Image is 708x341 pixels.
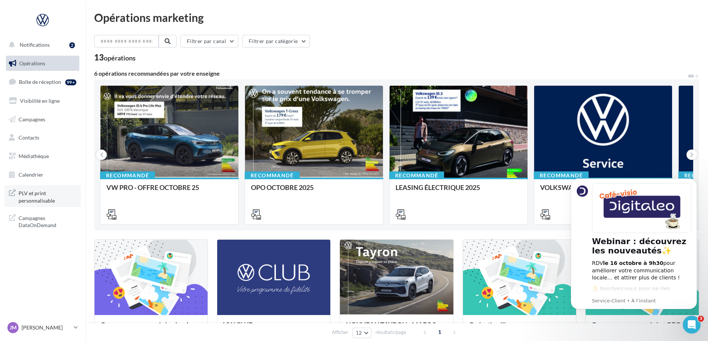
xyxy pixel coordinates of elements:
a: Médiathèque [4,148,81,164]
div: LEASING ÉLECTRIQUE 2025 [396,184,522,199]
a: PLV et print personnalisable [4,185,81,207]
iframe: Intercom notifications message [560,169,708,337]
span: JM [10,324,17,331]
span: Campagnes [19,116,45,122]
span: PLV et print personnalisable [19,188,76,204]
a: Campagnes [4,112,81,127]
a: Campagnes DataOnDemand [4,210,81,232]
div: Recommandé [100,171,155,180]
div: 2 [69,42,75,48]
div: Campagnes sponsorisées Les Instants VW Octobre [100,321,202,336]
span: Opérations [19,60,45,66]
a: Boîte de réception99+ [4,74,81,90]
div: Recommandé [389,171,444,180]
div: Opération libre [469,321,570,336]
div: Opérations marketing [94,12,699,23]
span: Médiathèque [19,153,49,159]
div: VW CLUB [223,321,324,336]
a: JM [PERSON_NAME] [6,321,79,335]
p: [PERSON_NAME] [21,324,71,331]
div: 99+ [65,79,76,85]
div: VOLKSWAGEN APRES-VENTE [540,184,666,199]
span: Contacts [19,134,39,141]
div: Recommandé [534,171,589,180]
div: Recommandé [245,171,300,180]
div: NOUVEAU TAYRON - MARS 2025 [346,321,447,336]
span: Calendrier [19,171,43,178]
div: VW PRO - OFFRE OCTOBRE 25 [106,184,232,199]
div: 13 [94,53,136,62]
span: Afficher [332,329,348,336]
span: 12 [356,330,362,336]
div: OPO OCTOBRE 2025 [251,184,377,199]
button: Filtrer par canal [181,35,238,47]
span: Visibilité en ligne [20,98,60,104]
a: Visibilité en ligne [4,93,81,109]
a: Opérations [4,56,81,71]
div: 6 opérations recommandées par votre enseigne [94,71,687,76]
span: Boîte de réception [19,79,61,85]
a: Contacts [4,130,81,145]
span: Notifications [20,42,50,48]
iframe: Intercom live chat [683,316,701,334]
div: opérations [104,55,136,61]
button: Filtrer par catégorie [242,35,310,47]
button: Notifications 2 [4,37,78,53]
span: 1 [434,326,446,338]
span: Campagnes DataOnDemand [19,213,76,229]
a: Calendrier [4,167,81,183]
span: résultats/page [375,329,406,336]
span: 3 [698,316,704,322]
button: 12 [353,328,371,338]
